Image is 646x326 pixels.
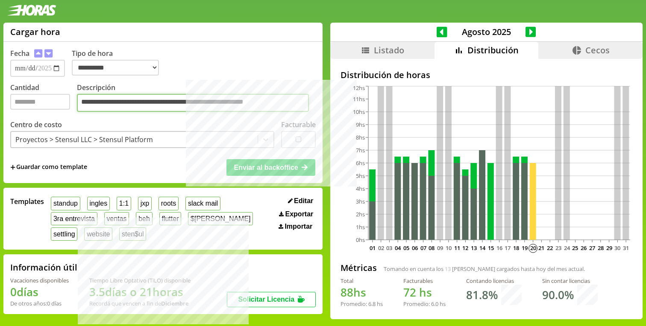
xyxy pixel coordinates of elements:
button: Enviar al backoffice [226,159,315,175]
h2: Métricas [341,262,377,274]
text: 10 [446,244,452,252]
div: Total [341,277,383,285]
span: Importar [285,223,312,230]
h1: 90.0 % [542,287,574,303]
div: Promedio: hs [403,300,446,308]
text: 01 [370,244,376,252]
span: 88 [341,285,353,300]
div: Facturables [403,277,446,285]
text: 19 [522,244,528,252]
tspan: 7hs [356,146,365,154]
tspan: 10hs [353,108,365,116]
text: 02 [378,244,384,252]
text: 13 [471,244,477,252]
div: Recordá que vencen a fin de [89,300,191,307]
button: slack mail [185,197,220,210]
span: 72 [403,285,416,300]
tspan: 11hs [353,95,365,103]
span: Editar [294,197,313,205]
text: 04 [395,244,401,252]
span: Listado [374,44,404,56]
h1: hs [341,285,383,300]
tspan: 8hs [356,134,365,141]
select: Tipo de hora [72,60,159,76]
button: ingles [87,197,110,210]
label: Facturable [281,120,316,129]
text: 07 [420,244,426,252]
h2: Distribución de horas [341,69,632,81]
button: website [84,227,112,241]
button: 1:1 [117,197,131,210]
button: 3ra entrevista [51,212,97,225]
tspan: 2hs [356,210,365,218]
textarea: Descripción [77,94,309,112]
span: Distribución [467,44,519,56]
span: Enviar al backoffice [234,164,298,171]
div: Sin contar licencias [542,277,598,285]
h1: Cargar hora [10,26,60,38]
div: Vacaciones disponibles [10,277,69,284]
span: +Guardar como template [10,163,87,172]
text: 11 [454,244,460,252]
text: 31 [623,244,629,252]
text: 16 [496,244,502,252]
text: 24 [564,244,570,252]
h2: Información útil [10,262,77,273]
label: Tipo de hora [72,49,166,77]
h1: 0 días [10,284,69,300]
text: 08 [429,244,435,252]
text: 29 [606,244,612,252]
text: 05 [403,244,409,252]
tspan: 1hs [356,223,365,231]
div: Contando licencias [466,277,522,285]
button: flutter [159,212,182,225]
b: Diciembre [161,300,188,307]
tspan: 0hs [356,236,365,244]
text: 09 [437,244,443,252]
button: ventas [104,212,129,225]
label: Centro de costo [10,120,62,129]
tspan: 12hs [353,84,365,92]
label: Descripción [77,83,316,114]
span: Solicitar Licencia [238,296,295,303]
button: Editar [285,197,316,205]
div: Tiempo Libre Optativo (TiLO) disponible [89,277,191,284]
span: Cecos [585,44,610,56]
tspan: 3hs [356,198,365,205]
text: 12 [462,244,468,252]
button: Exportar [276,210,316,218]
text: 06 [412,244,418,252]
tspan: 9hs [356,121,365,128]
text: 28 [598,244,604,252]
h1: 3.5 días o 21 horas [89,284,191,300]
h1: 81.8 % [466,287,498,303]
tspan: 5hs [356,172,365,180]
text: 26 [581,244,587,252]
span: 6.8 [368,300,376,308]
h1: hs [403,285,446,300]
span: 6.0 [431,300,438,308]
text: 20 [530,244,536,252]
tspan: 6hs [356,159,365,167]
button: sten$ul [119,227,146,241]
span: Agosto 2025 [447,26,526,38]
div: De otros años: 0 días [10,300,69,307]
button: roots [159,197,179,210]
tspan: 4hs [356,185,365,192]
button: $[PERSON_NAME] [188,212,253,225]
text: 14 [479,244,486,252]
text: 23 [555,244,561,252]
text: 27 [589,244,595,252]
text: 17 [505,244,511,252]
button: standup [51,197,80,210]
text: 18 [513,244,519,252]
span: Exportar [285,210,314,218]
text: 30 [614,244,620,252]
span: + [10,163,15,172]
label: Fecha [10,49,29,58]
text: 22 [547,244,553,252]
text: 25 [572,244,578,252]
button: Solicitar Licencia [227,292,316,307]
text: 21 [538,244,544,252]
span: Templates [10,197,44,206]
